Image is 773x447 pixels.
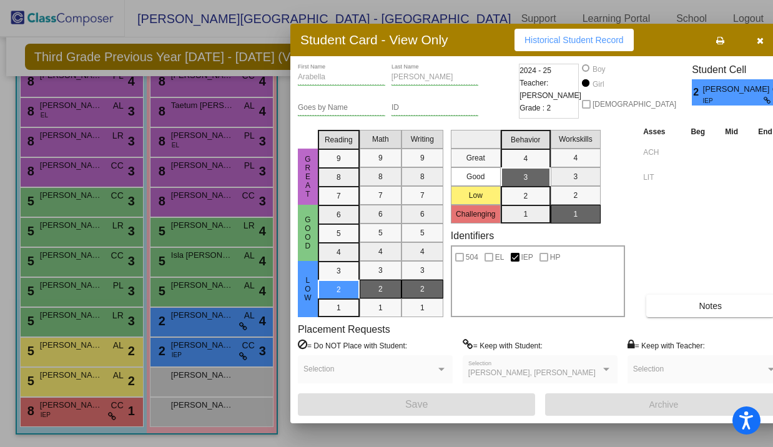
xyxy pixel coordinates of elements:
[628,339,705,351] label: = Keep with Teacher:
[640,125,681,139] th: Asses
[298,339,407,351] label: = Do NOT Place with Student:
[524,35,624,45] span: Historical Student Record
[300,32,448,47] h3: Student Card - View Only
[519,64,551,77] span: 2024 - 25
[515,29,634,51] button: Historical Student Record
[466,250,478,265] span: 504
[519,77,581,102] span: Teacher: [PERSON_NAME]
[302,276,313,302] span: Low
[643,168,677,187] input: assessment
[703,83,772,96] span: [PERSON_NAME]
[681,125,715,139] th: Beg
[703,96,764,106] span: IEP
[519,102,551,114] span: Grade : 2
[405,399,428,410] span: Save
[643,143,677,162] input: assessment
[692,85,702,100] span: 2
[451,230,494,242] label: Identifiers
[592,64,606,75] div: Boy
[699,301,722,311] span: Notes
[550,250,561,265] span: HP
[592,79,604,90] div: Girl
[521,250,533,265] span: IEP
[302,215,313,250] span: Good
[463,339,543,351] label: = Keep with Student:
[298,323,390,335] label: Placement Requests
[715,125,748,139] th: Mid
[649,400,679,410] span: Archive
[593,97,676,112] span: [DEMOGRAPHIC_DATA]
[298,393,535,416] button: Save
[302,155,313,199] span: Great
[468,368,596,377] span: [PERSON_NAME], [PERSON_NAME]
[298,104,385,112] input: goes by name
[495,250,505,265] span: EL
